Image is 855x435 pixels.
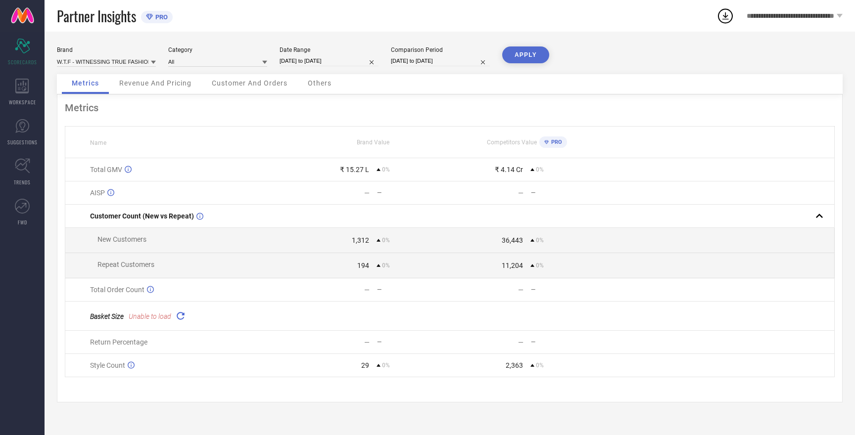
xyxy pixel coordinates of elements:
span: WORKSPACE [9,98,36,106]
span: Repeat Customers [97,261,154,268]
div: — [364,189,370,197]
span: 0% [536,237,544,244]
div: ₹ 15.27 L [340,166,369,174]
span: Basket Size [90,312,124,320]
span: 0% [382,362,390,369]
div: — [364,286,370,294]
span: 0% [536,166,544,173]
input: Select date range [280,56,379,66]
div: — [531,189,603,196]
div: Date Range [280,46,379,53]
div: 36,443 [502,236,523,244]
div: — [518,286,523,294]
span: PRO [153,13,168,21]
div: — [531,339,603,346]
div: ₹ 4.14 Cr [495,166,523,174]
span: Others [308,79,332,87]
div: Category [168,46,267,53]
span: Unable to load [129,312,171,320]
span: Brand Value [357,139,389,146]
div: Reload "Basket Size " [174,309,188,323]
div: — [377,286,449,293]
span: Customer Count (New vs Repeat) [90,212,194,220]
span: Revenue And Pricing [119,79,191,87]
span: New Customers [97,235,146,243]
div: 1,312 [352,236,369,244]
span: TRENDS [14,178,31,186]
span: 0% [536,262,544,269]
div: Comparison Period [391,46,490,53]
div: 29 [361,361,369,369]
span: SUGGESTIONS [7,138,38,146]
div: — [364,338,370,346]
div: Metrics [65,102,835,114]
span: Name [90,139,106,146]
div: — [518,338,523,346]
span: Total GMV [90,166,122,174]
span: Style Count [90,361,125,369]
div: — [531,286,603,293]
span: Metrics [72,79,99,87]
div: — [518,189,523,197]
span: Partner Insights [57,6,136,26]
span: Customer And Orders [212,79,287,87]
span: 0% [536,362,544,369]
div: — [377,189,449,196]
span: 0% [382,237,390,244]
span: PRO [549,139,562,145]
span: 0% [382,262,390,269]
span: FWD [18,218,27,226]
span: AISP [90,189,105,197]
div: — [377,339,449,346]
span: Total Order Count [90,286,144,294]
div: 2,363 [506,361,523,369]
div: Open download list [716,7,734,25]
div: 11,204 [502,261,523,269]
div: Brand [57,46,156,53]
span: SCORECARDS [8,58,37,66]
span: Competitors Value [487,139,537,146]
div: 194 [357,261,369,269]
input: Select comparison period [391,56,490,66]
span: 0% [382,166,390,173]
button: APPLY [502,46,549,63]
span: Return Percentage [90,338,147,346]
